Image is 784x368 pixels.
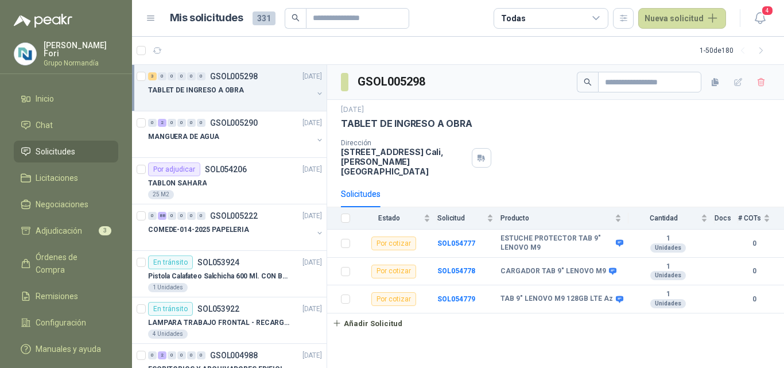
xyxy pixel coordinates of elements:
[650,271,686,280] div: Unidades
[357,207,437,230] th: Estado
[36,290,78,303] span: Remisiones
[341,118,472,130] p: TABLET DE INGRESO A OBRA
[437,239,475,247] a: SOL054777
[36,343,101,355] span: Manuales y ayuda
[148,224,249,235] p: COMEDE-014-2025 PAPELERIA
[628,290,708,299] b: 1
[341,147,467,176] p: [STREET_ADDRESS] Cali , [PERSON_NAME][GEOGRAPHIC_DATA]
[437,267,475,275] a: SOL054778
[177,351,186,359] div: 0
[738,207,784,230] th: # COTs
[168,212,176,220] div: 0
[14,14,72,28] img: Logo peakr
[14,141,118,162] a: Solicitudes
[700,41,770,60] div: 1 - 50 de 180
[187,212,196,220] div: 0
[210,119,258,127] p: GSOL005290
[750,8,770,29] button: 4
[437,295,475,303] a: SOL054779
[170,10,243,26] h1: Mis solicitudes
[14,285,118,307] a: Remisiones
[302,257,322,268] p: [DATE]
[148,190,174,199] div: 25 M2
[197,212,205,220] div: 0
[148,69,324,106] a: 3 0 0 0 0 0 GSOL005298[DATE] TABLET DE INGRESO A OBRA
[148,209,324,246] a: 0 88 0 0 0 0 GSOL005222[DATE] COMEDE-014-2025 PAPELERIA
[14,114,118,136] a: Chat
[14,193,118,215] a: Negociaciones
[36,316,86,329] span: Configuración
[292,14,300,22] span: search
[500,234,613,252] b: ESTUCHE PROTECTOR TAB 9" LENOVO M9
[738,294,770,305] b: 0
[177,119,186,127] div: 0
[501,12,525,25] div: Todas
[148,302,193,316] div: En tránsito
[341,104,364,115] p: [DATE]
[327,313,784,333] a: Añadir Solicitud
[148,212,157,220] div: 0
[36,119,53,131] span: Chat
[36,224,82,237] span: Adjudicación
[132,158,327,204] a: Por adjudicarSOL054206[DATE] TABLON SAHARA25 M2
[14,246,118,281] a: Órdenes de Compra
[210,351,258,359] p: GSOL004988
[158,212,166,220] div: 88
[187,351,196,359] div: 0
[197,305,239,313] p: SOL053922
[197,258,239,266] p: SOL053924
[437,207,500,230] th: Solicitud
[99,226,111,235] span: 3
[628,214,698,222] span: Cantidad
[341,139,467,147] p: Dirección
[738,266,770,277] b: 0
[148,271,291,282] p: Pistola Calafateo Salchicha 600 Ml. CON BOQUILLA
[650,299,686,308] div: Unidades
[36,198,88,211] span: Negociaciones
[168,72,176,80] div: 0
[341,188,381,200] div: Solicitudes
[197,351,205,359] div: 0
[148,283,188,292] div: 1 Unidades
[148,351,157,359] div: 0
[14,43,36,65] img: Company Logo
[205,165,247,173] p: SOL054206
[584,78,592,86] span: search
[210,212,258,220] p: GSOL005222
[628,207,715,230] th: Cantidad
[500,207,628,230] th: Producto
[14,167,118,189] a: Licitaciones
[148,255,193,269] div: En tránsito
[650,243,686,253] div: Unidades
[437,214,484,222] span: Solicitud
[148,330,188,339] div: 4 Unidades
[14,88,118,110] a: Inicio
[210,72,258,80] p: GSOL005298
[36,172,78,184] span: Licitaciones
[148,72,157,80] div: 3
[302,71,322,82] p: [DATE]
[132,251,327,297] a: En tránsitoSOL053924[DATE] Pistola Calafateo Salchicha 600 Ml. CON BOQUILLA1 Unidades
[371,292,416,306] div: Por cotizar
[357,214,421,222] span: Estado
[44,41,118,57] p: [PERSON_NAME] Fori
[148,131,219,142] p: MANGUERA DE AGUA
[148,178,207,189] p: TABLON SAHARA
[187,119,196,127] div: 0
[302,211,322,222] p: [DATE]
[187,72,196,80] div: 0
[44,60,118,67] p: Grupo Normandía
[36,92,54,105] span: Inicio
[158,119,166,127] div: 2
[148,116,324,153] a: 0 2 0 0 0 0 GSOL005290[DATE] MANGUERA DE AGUA
[197,119,205,127] div: 0
[302,118,322,129] p: [DATE]
[14,220,118,242] a: Adjudicación3
[738,214,761,222] span: # COTs
[168,119,176,127] div: 0
[628,234,708,243] b: 1
[148,85,244,96] p: TABLET DE INGRESO A OBRA
[371,265,416,278] div: Por cotizar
